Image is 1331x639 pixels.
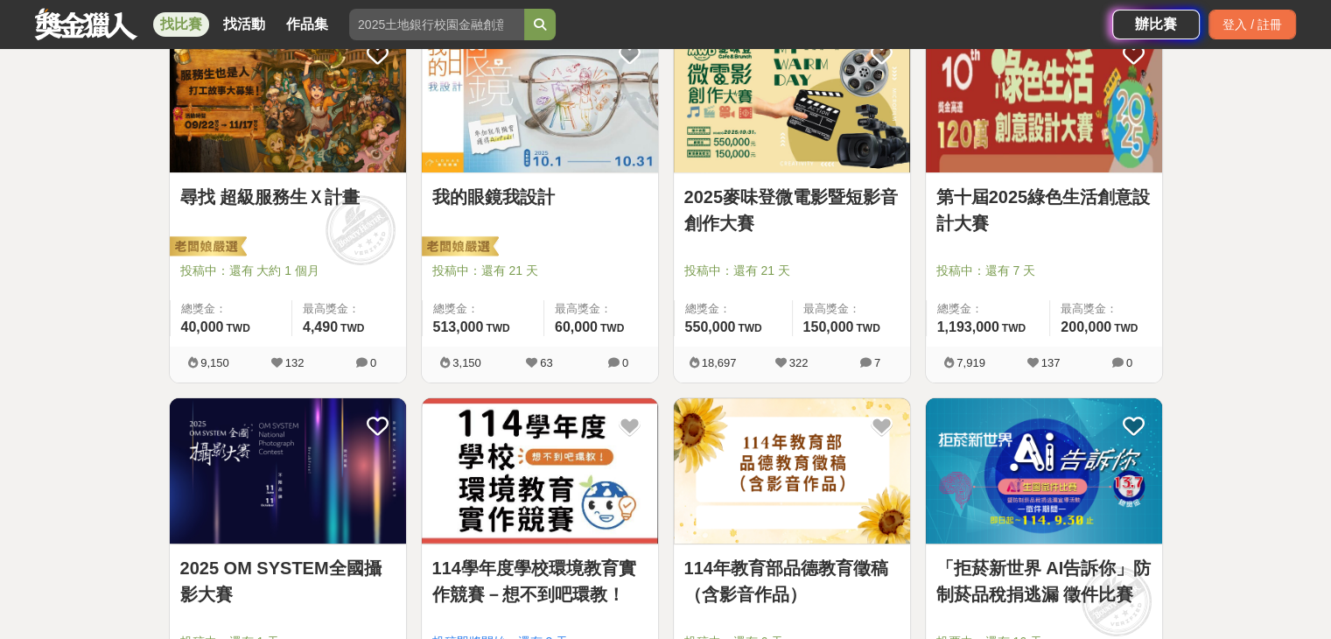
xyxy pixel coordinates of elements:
[279,12,335,37] a: 作品集
[956,356,985,369] span: 7,919
[340,322,364,334] span: TWD
[1126,356,1132,369] span: 0
[684,555,900,607] a: 114年教育部品德教育徵稿（含影音作品）
[702,356,737,369] span: 18,697
[170,398,406,544] img: Cover Image
[1061,300,1151,318] span: 最高獎金：
[803,319,854,334] span: 150,000
[349,9,524,40] input: 2025土地銀行校園金融創意挑戰賽：從你出發 開啟智慧金融新頁
[1114,322,1138,334] span: TWD
[685,300,781,318] span: 總獎金：
[486,322,509,334] span: TWD
[226,322,249,334] span: TWD
[937,319,999,334] span: 1,193,000
[936,184,1152,236] a: 第十屆2025綠色生活創意設計大賽
[433,300,533,318] span: 總獎金：
[303,300,396,318] span: 最高獎金：
[555,300,648,318] span: 最高獎金：
[181,300,281,318] span: 總獎金：
[285,356,305,369] span: 132
[432,262,648,280] span: 投稿中：還有 21 天
[370,356,376,369] span: 0
[926,398,1162,544] img: Cover Image
[684,184,900,236] a: 2025麥味登微電影暨短影音創作大賽
[303,319,338,334] span: 4,490
[674,26,910,172] img: Cover Image
[1208,10,1296,39] div: 登入 / 註冊
[181,319,224,334] span: 40,000
[170,398,406,545] a: Cover Image
[200,356,229,369] span: 9,150
[622,356,628,369] span: 0
[170,26,406,173] a: Cover Image
[180,555,396,607] a: 2025 OM SYSTEM全國攝影大賽
[422,26,658,173] a: Cover Image
[674,26,910,173] a: Cover Image
[926,26,1162,172] img: Cover Image
[422,398,658,545] a: Cover Image
[936,555,1152,607] a: 「拒菸新世界 AI告訴你」防制菸品稅捐逃漏 徵件比賽
[803,300,900,318] span: 最高獎金：
[432,555,648,607] a: 114學年度學校環境教育實作競賽－想不到吧環教！
[874,356,880,369] span: 7
[684,262,900,280] span: 投稿中：還有 21 天
[555,319,598,334] span: 60,000
[216,12,272,37] a: 找活動
[738,322,761,334] span: TWD
[433,319,484,334] span: 513,000
[180,262,396,280] span: 投稿中：還有 大約 1 個月
[926,398,1162,545] a: Cover Image
[422,26,658,172] img: Cover Image
[422,398,658,544] img: Cover Image
[936,262,1152,280] span: 投稿中：還有 7 天
[418,235,499,260] img: 老闆娘嚴選
[1112,10,1200,39] a: 辦比賽
[926,26,1162,173] a: Cover Image
[180,184,396,210] a: 尋找 超級服務生Ｘ計畫
[674,398,910,544] img: Cover Image
[937,300,1040,318] span: 總獎金：
[1041,356,1061,369] span: 137
[856,322,879,334] span: TWD
[1061,319,1111,334] span: 200,000
[170,26,406,172] img: Cover Image
[166,235,247,260] img: 老闆娘嚴選
[432,184,648,210] a: 我的眼鏡我設計
[540,356,552,369] span: 63
[674,398,910,545] a: Cover Image
[153,12,209,37] a: 找比賽
[789,356,809,369] span: 322
[685,319,736,334] span: 550,000
[600,322,624,334] span: TWD
[452,356,481,369] span: 3,150
[1002,322,1026,334] span: TWD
